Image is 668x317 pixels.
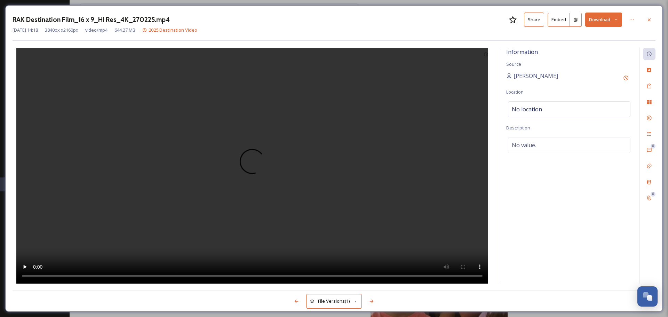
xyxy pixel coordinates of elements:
[514,72,558,80] span: [PERSON_NAME]
[45,27,78,33] span: 3840 px x 2160 px
[585,13,622,27] button: Download
[512,141,536,149] span: No value.
[114,27,135,33] span: 644.27 MB
[651,144,655,149] div: 0
[85,27,108,33] span: video/mp4
[512,105,542,113] span: No location
[506,89,524,95] span: Location
[13,27,38,33] span: [DATE] 14:18
[306,294,362,308] button: File Versions(1)
[524,13,544,27] button: Share
[149,27,197,33] span: 2025 Destination Video
[506,48,538,56] span: Information
[506,125,530,131] span: Description
[548,13,570,27] button: Embed
[506,61,521,67] span: Source
[637,286,658,307] button: Open Chat
[651,192,655,197] div: 0
[13,15,170,25] h3: RAK Destination Film_16 x 9_HI Res_4K_270225.mp4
